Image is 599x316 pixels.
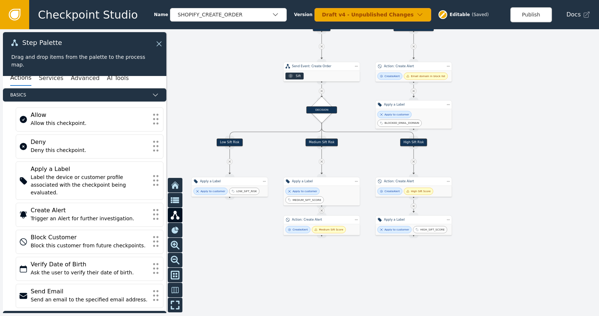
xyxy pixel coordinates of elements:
button: Publish [510,7,552,22]
div: Apply a Label [200,179,259,184]
span: Editable [450,11,470,18]
span: Docs [567,10,581,19]
div: Allow this checkpoint. [31,119,148,127]
div: Deny [31,138,148,146]
div: High Sift Score [411,189,430,193]
div: Block Customer [31,233,148,242]
div: Medium Sift Score [319,228,343,232]
span: Basics [10,92,149,98]
div: Action: Create Alert [384,179,443,184]
button: Services [39,71,63,86]
div: Draft v4 - Unpublished Changes [322,11,416,19]
div: Send Event: Create Order [292,64,351,69]
div: Action: Create Alert [384,64,443,69]
div: DECISION [306,106,337,113]
div: Block this customer from future checkpoints. [31,242,148,250]
div: MEDIUM_SIFT_SCORE [293,198,321,202]
button: Actions [10,71,31,86]
div: Sift [296,74,301,79]
div: Apply a Label [384,217,443,222]
div: LOW_SIFT_RISK [236,189,257,193]
div: Apply to customer [293,189,317,193]
div: Send Email [31,287,148,296]
button: Draft v4 - Unpublished Changes [314,8,431,22]
div: Create Alert [31,206,148,215]
div: SHOPIFY_CREATE_ORDER [178,11,272,19]
span: Version [294,11,313,18]
div: Label the device or customer profile associated with the checkpoint being evaluated. [31,174,148,197]
div: Apply to customer [384,113,409,117]
span: Name [154,11,168,18]
div: Ask the user to verify their date of birth. [31,269,148,277]
a: Docs [567,10,590,19]
div: Create Alert [293,228,308,232]
div: Apply a Label [31,165,148,174]
span: Step Palette [22,39,62,46]
div: Deny this checkpoint. [31,146,148,154]
div: Medium Sift Risk [306,138,338,146]
div: Action: Create Alert [292,217,351,222]
button: AI Tools [107,71,129,86]
span: Checkpoint Studio [38,7,138,23]
div: Trigger an Alert for further investigation. [31,215,148,222]
div: Create Alert [384,189,400,193]
div: Apply a Label [292,179,351,184]
div: HIGH_SIFT_SCORE [420,228,445,232]
div: Drag and drop items from the palette to the process map. [11,53,158,69]
button: SHOPIFY_CREATE_ORDER [170,8,287,22]
div: Email domain in block list [411,74,445,78]
div: Send an email to the specified email address. [31,296,148,304]
div: Create Alert [384,74,400,78]
div: Apply to customer [384,228,409,232]
div: Apply to customer [201,189,225,193]
div: Verify Date of Birth [31,260,148,269]
div: BLOCKED_EMAIL_DOMAIN [384,121,419,125]
div: Apply a Label [384,102,443,107]
div: Low Sift Risk [217,138,243,146]
button: Advanced [71,71,100,86]
div: Allow [31,111,148,119]
div: High Sift Risk [400,138,427,146]
div: ( Saved ) [472,11,488,18]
